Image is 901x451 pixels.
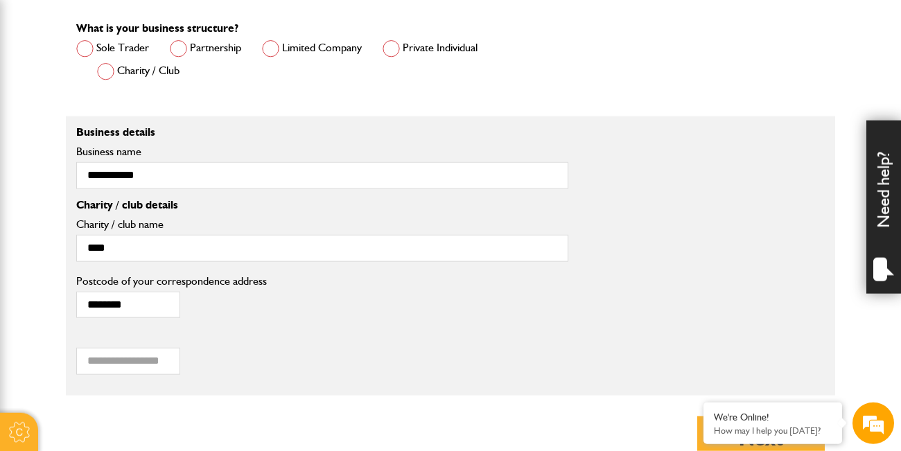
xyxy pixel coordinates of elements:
[76,40,149,58] label: Sole Trader
[97,63,180,80] label: Charity / Club
[714,425,832,436] p: How may I help you today?
[262,40,362,58] label: Limited Company
[76,146,568,157] label: Business name
[76,127,568,138] p: Business details
[76,200,568,211] p: Charity / club details
[76,23,238,34] label: What is your business structure?
[76,219,568,230] label: Charity / club name
[383,40,478,58] label: Private Individual
[714,412,832,423] div: We're Online!
[170,40,241,58] label: Partnership
[866,121,901,294] div: Need help?
[76,276,568,287] label: Postcode of your correspondence address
